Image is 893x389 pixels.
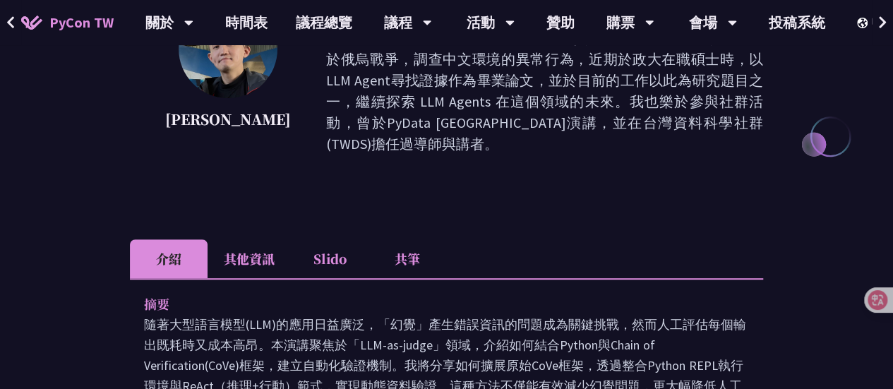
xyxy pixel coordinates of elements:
li: 其他資訊 [208,239,291,278]
span: PyCon TW [49,12,114,33]
img: Locale Icon [857,18,871,28]
img: Home icon of PyCon TW 2025 [21,16,42,30]
p: 摘要 [144,294,721,314]
a: PyCon TW [7,5,128,40]
li: 介紹 [130,239,208,278]
li: 共筆 [368,239,446,278]
li: Slido [291,239,368,278]
p: [PERSON_NAME] [165,109,291,130]
p: 專注於資訊操作(IO)的研究員，曾於資策會研究PTT上的異常操弄，開發辨識協同行為的模型，也任職過研究資訊操作的單位，帶領分析師於俄烏戰爭，調查中文環境的異常行為，近期於政大在職碩士時，以LLM... [326,6,763,155]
